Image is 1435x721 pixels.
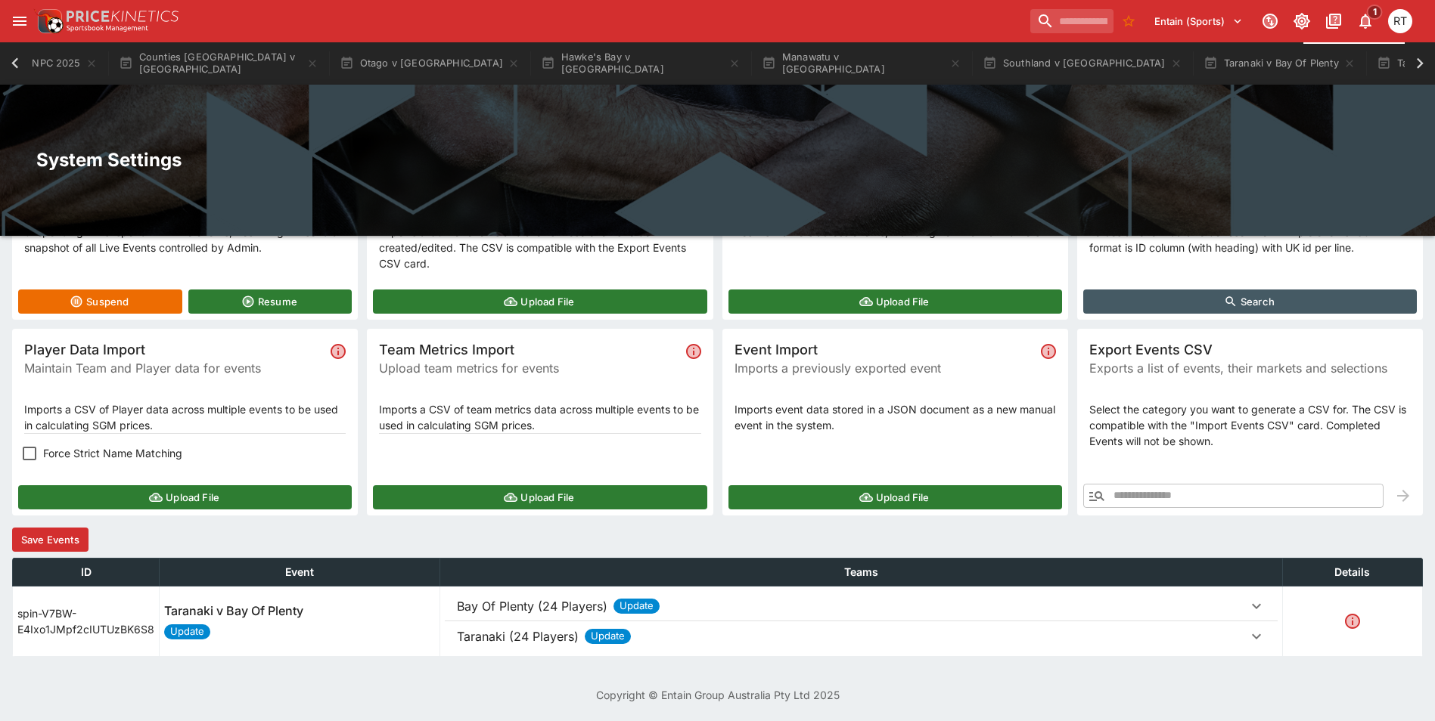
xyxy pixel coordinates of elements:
[735,401,1056,433] p: Imports event data stored in a JSON document as a new manual event in the system.
[18,485,352,509] button: Upload File
[12,528,89,552] button: Save Events
[1089,224,1411,255] p: Forces all event data to be resent for multiple events. CSV format is ID column (with heading) wi...
[728,485,1062,509] button: Upload File
[379,341,679,358] span: Team Metrics Import
[585,629,631,644] span: Update
[24,224,346,255] p: Suspending will suspend ALL Live events, Resuming will send a snapshot of all Live Events control...
[1282,558,1422,586] th: Details
[735,359,1035,377] span: Imports a previously exported event
[1117,9,1141,33] button: No Bookmarks
[6,8,33,35] button: open drawer
[373,289,707,314] button: Upload File
[24,401,346,433] p: Imports a CSV of Player data across multiple events to be used in calculating SGM prices.
[67,25,148,32] img: Sportsbook Management
[160,558,440,586] th: Event
[974,42,1191,85] button: Southland v [GEOGRAPHIC_DATA]
[36,148,1399,172] h2: System Settings
[43,445,182,461] span: Force Strict Name Matching
[110,42,328,85] button: Counties [GEOGRAPHIC_DATA] v [GEOGRAPHIC_DATA]
[13,558,160,586] th: ID
[1288,8,1315,35] button: Toggle light/dark mode
[379,359,679,377] span: Upload team metrics for events
[164,603,303,619] h6: Taranaki v Bay Of Plenty
[445,591,1278,621] button: Bay Of Plenty (24 Players) Update
[24,359,325,377] span: Maintain Team and Player data for events
[1089,341,1411,358] span: Export Events CSV
[445,621,1278,651] button: Taranaki (24 Players) Update
[1388,9,1412,33] div: Richard Tatton
[379,401,700,433] p: Imports a CSV of team metrics data across multiple events to be used in calculating SGM prices.
[1145,9,1252,33] button: Select Tenant
[1256,8,1284,35] button: Connected to PK
[753,42,971,85] button: Manawatu v [GEOGRAPHIC_DATA]
[33,6,64,36] img: PriceKinetics Logo
[735,341,1035,358] span: Event Import
[440,558,1282,586] th: Teams
[1089,401,1411,449] p: Select the category you want to generate a CSV for. The CSV is compatible with the "Import Events...
[188,289,353,314] button: Resume
[164,624,210,639] span: Update
[1367,5,1383,20] span: 1
[67,11,179,22] img: PriceKinetics
[379,224,700,271] p: Imports a CSV of events and allows these events to be created/edited. The CSV is compatible with ...
[728,289,1062,314] button: Upload File
[373,485,707,509] button: Upload File
[457,627,579,645] p: Taranaki (24 Players)
[1030,9,1114,33] input: search
[532,42,750,85] button: Hawke's Bay v [GEOGRAPHIC_DATA]
[13,586,160,656] td: spin-V7BW-E4Ixo1JMpf2cIUTUzBK6S8
[1384,5,1417,38] button: Richard Tatton
[457,597,607,615] p: Bay Of Plenty (24 Players)
[331,42,529,85] button: Otago v [GEOGRAPHIC_DATA]
[18,289,182,314] button: Suspend
[1089,359,1411,377] span: Exports a list of events, their markets and selections
[1320,8,1347,35] button: Documentation
[1083,289,1417,314] button: Search
[24,341,325,358] span: Player Data Import
[1194,42,1365,85] button: Taranaki v Bay Of Plenty
[613,599,660,614] span: Update
[1352,8,1379,35] button: Notifications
